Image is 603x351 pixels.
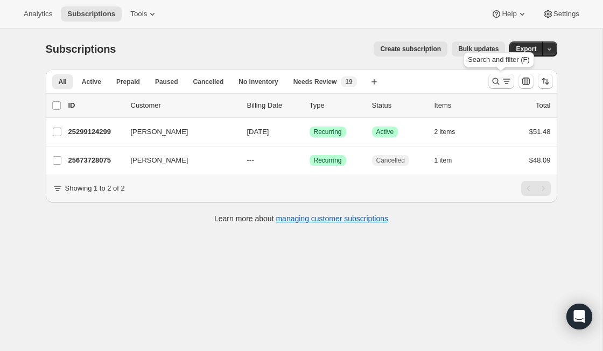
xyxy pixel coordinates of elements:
span: 19 [345,78,352,86]
span: Active [376,128,394,136]
span: Analytics [24,10,52,18]
div: Items [434,100,488,111]
span: Cancelled [376,156,405,165]
span: Subscriptions [46,43,116,55]
a: managing customer subscriptions [276,214,388,223]
span: 1 item [434,156,452,165]
span: Tools [130,10,147,18]
span: Subscriptions [67,10,115,18]
span: Needs Review [293,78,337,86]
span: No inventory [239,78,278,86]
span: Prepaid [116,78,140,86]
button: Analytics [17,6,59,22]
button: Sort the results [538,74,553,89]
div: IDCustomerBilling DateTypeStatusItemsTotal [68,100,551,111]
button: Bulk updates [452,41,505,57]
span: 2 items [434,128,455,136]
span: Bulk updates [458,45,499,53]
span: Settings [553,10,579,18]
div: 25299124299[PERSON_NAME][DATE]SuccessRecurringSuccessActive2 items$51.48 [68,124,551,139]
button: Create new view [366,74,383,89]
p: Learn more about [214,213,388,224]
button: Customize table column order and visibility [518,74,534,89]
p: Billing Date [247,100,301,111]
span: --- [247,156,254,164]
button: Search and filter results [488,74,514,89]
p: Total [536,100,550,111]
button: Subscriptions [61,6,122,22]
span: [DATE] [247,128,269,136]
p: 25299124299 [68,127,122,137]
button: Create subscription [374,41,447,57]
div: Type [310,100,363,111]
button: [PERSON_NAME] [124,152,232,169]
span: Recurring [314,128,342,136]
span: All [59,78,67,86]
span: Create subscription [380,45,441,53]
button: [PERSON_NAME] [124,123,232,141]
span: Paused [155,78,178,86]
p: Showing 1 to 2 of 2 [65,183,125,194]
p: 25673728075 [68,155,122,166]
span: [PERSON_NAME] [131,127,188,137]
button: Settings [536,6,586,22]
span: Export [516,45,536,53]
button: 2 items [434,124,467,139]
button: 1 item [434,153,464,168]
nav: Pagination [521,181,551,196]
p: Customer [131,100,239,111]
span: [PERSON_NAME] [131,155,188,166]
div: Open Intercom Messenger [566,304,592,329]
span: $48.09 [529,156,551,164]
span: $51.48 [529,128,551,136]
button: Export [509,41,543,57]
button: Help [485,6,534,22]
span: Help [502,10,516,18]
div: 25673728075[PERSON_NAME]---SuccessRecurringCancelled1 item$48.09 [68,153,551,168]
span: Cancelled [193,78,224,86]
button: Tools [124,6,164,22]
span: Recurring [314,156,342,165]
p: ID [68,100,122,111]
span: Active [82,78,101,86]
p: Status [372,100,426,111]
